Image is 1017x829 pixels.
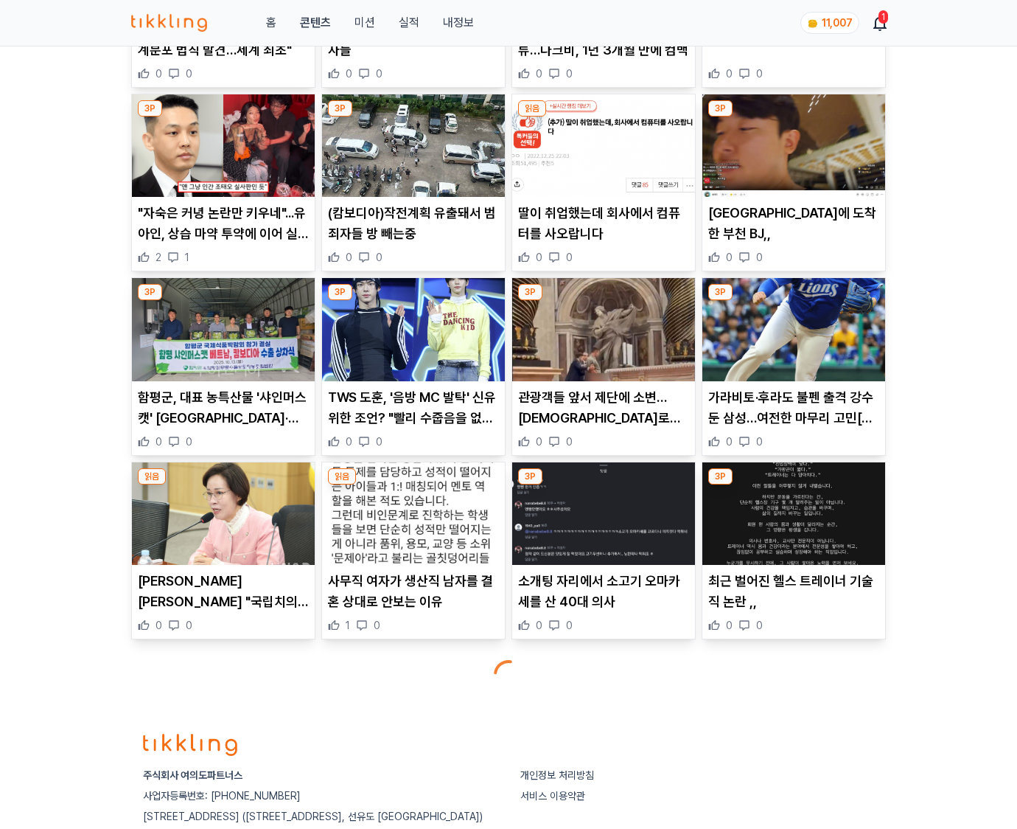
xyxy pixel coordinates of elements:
a: 내정보 [443,14,474,32]
span: 11,007 [822,17,853,29]
span: 0 [346,434,352,449]
span: 0 [186,434,192,449]
div: 읽음 사무직 여자가 생산직 남자를 결혼 상대로 안보는 이유 사무직 여자가 생산직 남자를 결혼 상대로 안보는 이유 1 0 [321,462,506,640]
img: 관광객들 앞서 제단에 소변…성 베드로 대성당서 '충격' [512,278,695,381]
a: 1 [874,14,886,32]
span: 0 [186,66,192,81]
span: 0 [346,66,352,81]
span: 0 [376,434,382,449]
p: 사업자등록번호: [PHONE_NUMBER] [143,788,497,803]
div: 3P [138,284,162,300]
span: 0 [726,250,733,265]
p: TWS 도훈, '음방 MC 발탁' 신유 위한 조언? "빨리 수줍음을 없애야할 것 같다" [328,387,499,429]
span: 1 [346,618,350,633]
p: 딸이 취업했는데 회사에서 컴퓨터를 사오랍니다 [518,203,689,244]
span: 0 [566,250,573,265]
p: "자숙은 커녕 논란만 키우네"...유아인, 상습 마약 투약에 이어 실내 흡연에 꽁초 수북한 재떨이 논란 [138,203,309,244]
span: 0 [536,434,542,449]
span: 0 [536,66,542,81]
div: 3P TWS 도훈, '음방 MC 발탁' 신유 위한 조언? "빨리 수줍음을 없애야할 것 같다" TWS 도훈, '음방 MC 발탁' 신유 위한 조언? "빨리 수줍음을 없애야할 것 ... [321,277,506,456]
div: 3P 최근 벌어진 헬스 트레이너 기술직 논란 ,, 최근 벌어진 헬스 트레이너 기술직 논란 ,, 0 0 [702,462,886,640]
p: 주식회사 여의도파트너스 [143,768,497,783]
span: 0 [726,618,733,633]
div: 3P 관광객들 앞서 제단에 소변…성 베드로 대성당서 '충격' 관광객들 앞서 제단에 소변…[DEMOGRAPHIC_DATA]로 [DEMOGRAPHIC_DATA] '충격' 0 0 [511,277,696,456]
span: 0 [186,618,192,633]
span: 0 [566,434,573,449]
span: 0 [726,66,733,81]
img: (캄보디아)작전계획 유출돼서 범죄자들 방 빼는중 [322,94,505,198]
p: 사무직 여자가 생산직 남자를 결혼 상대로 안보는 이유 [328,571,499,612]
span: 1 [185,250,189,265]
div: 읽음 딸이 취업했는데 회사에서 컴퓨터를 사오랍니다 딸이 취업했는데 회사에서 컴퓨터를 사오랍니다 0 0 [511,94,696,272]
a: 콘텐츠 [300,14,331,32]
span: 2 [155,250,161,265]
span: 0 [155,618,162,633]
span: 0 [566,66,573,81]
span: 0 [756,434,763,449]
p: 소개팅 자리에서 소고기 오마카세를 산 40대 의사 [518,571,689,612]
img: 함평군, 대표 농특산물 '샤인머스캣' 베트남·캄보디아 수출 본격화 [132,278,315,381]
span: 0 [374,618,380,633]
img: 티끌링 [131,14,207,32]
a: coin 11,007 [800,12,856,34]
div: 3P 소개팅 자리에서 소고기 오마카세를 산 40대 의사 소개팅 자리에서 소고기 오마카세를 산 40대 의사 0 0 [511,462,696,640]
div: 읽음 [518,100,546,117]
div: 1 [878,10,888,24]
div: 3P [328,284,352,300]
span: 0 [536,250,542,265]
p: 함평군, 대표 농특산물 '샤인머스캣' [GEOGRAPHIC_DATA]·캄보디아 수출 본격화 [138,387,309,429]
a: 실적 [399,14,419,32]
span: 0 [756,250,763,265]
div: 3P [138,100,162,117]
p: 가라비토·후라도 불펜 출격 강수 둔 삼성…여전한 마무리 고민[준PO] [708,387,879,429]
span: 0 [566,618,573,633]
span: 0 [346,250,352,265]
img: 딸이 취업했는데 회사에서 컴퓨터를 사오랍니다 [512,94,695,198]
p: 관광객들 앞서 제단에 소변…[DEMOGRAPHIC_DATA]로 [DEMOGRAPHIC_DATA] '충격' [518,387,689,429]
img: TWS 도훈, '음방 MC 발탁' 신유 위한 조언? "빨리 수줍음을 없애야할 것 같다" [322,278,505,381]
span: 0 [376,66,382,81]
p: (캄보디아)작전계획 유출돼서 범죄자들 방 빼는중 [328,203,499,244]
a: 서비스 이용약관 [520,790,585,802]
img: 최근 벌어진 헬스 트레이너 기술직 논란 ,, [702,462,885,566]
img: 소개팅 자리에서 소고기 오마카세를 산 40대 의사 [512,462,695,566]
div: 3P 함평군, 대표 농특산물 '샤인머스캣' 베트남·캄보디아 수출 본격화 함평군, 대표 농특산물 '샤인머스캣' [GEOGRAPHIC_DATA]·캄보디아 수출 본격화 0 0 [131,277,315,456]
button: 미션 [354,14,375,32]
div: 3P [708,468,733,485]
div: 3P [518,284,542,300]
span: 0 [155,434,162,449]
a: 홈 [266,14,276,32]
a: 개인정보 처리방침 [520,769,594,781]
span: 0 [376,250,382,265]
div: 3P 캄보디아에 도착한 부천 BJ,, [GEOGRAPHIC_DATA]에 도착한 부천 BJ,, 0 0 [702,94,886,272]
img: "자숙은 커녕 논란만 키우네"...유아인, 상습 마약 투약에 이어 실내 흡연에 꽁초 수북한 재떨이 논란 [132,94,315,198]
div: 3P 가라비토·후라도 불펜 출격 강수 둔 삼성…여전한 마무리 고민[준PO] 가라비토·후라도 불펜 출격 강수 둔 삼성…여전한 마무리 고민[준PO] 0 0 [702,277,886,456]
span: 0 [155,66,162,81]
p: [STREET_ADDRESS] ([STREET_ADDRESS], 선유도 [GEOGRAPHIC_DATA]) [143,809,497,824]
div: 3P [708,284,733,300]
div: 3P [708,100,733,117]
div: 읽음 [138,468,166,485]
img: 사무직 여자가 생산직 남자를 결혼 상대로 안보는 이유 [322,462,505,566]
img: coin [807,18,819,30]
img: 캄보디아에 도착한 부천 BJ,, [702,94,885,198]
div: 3P [518,468,542,485]
span: 0 [726,434,733,449]
div: 3P [328,100,352,117]
div: 읽음 [328,468,356,485]
div: 3P (캄보디아)작전계획 유출돼서 범죄자들 방 빼는중 (캄보디아)작전계획 유출돼서 범죄자들 방 빼는중 0 0 [321,94,506,272]
p: [PERSON_NAME] [PERSON_NAME] "국립치의학연구원 입지, 공모 방식 추진을" [138,571,309,612]
img: logo [143,734,237,756]
span: 0 [536,618,542,633]
div: 읽음 이인선 의원 "국립치의학연구원 입지, 공모 방식 추진을" [PERSON_NAME] [PERSON_NAME] "국립치의학연구원 입지, 공모 방식 추진을" 0 0 [131,462,315,640]
div: 3P "자숙은 커녕 논란만 키우네"...유아인, 상습 마약 투약에 이어 실내 흡연에 꽁초 수북한 재떨이 논란 "자숙은 커녕 논란만 키우네"...유아인, 상습 마약 투약에 이어... [131,94,315,272]
img: 가라비토·후라도 불펜 출격 강수 둔 삼성…여전한 마무리 고민[준PO] [702,278,885,381]
span: 0 [756,618,763,633]
p: 최근 벌어진 헬스 트레이너 기술직 논란 ,, [708,571,879,612]
img: 이인선 의원 "국립치의학연구원 입지, 공모 방식 추진을" [132,462,315,566]
span: 0 [756,66,763,81]
p: [GEOGRAPHIC_DATA]에 도착한 부천 BJ,, [708,203,879,244]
